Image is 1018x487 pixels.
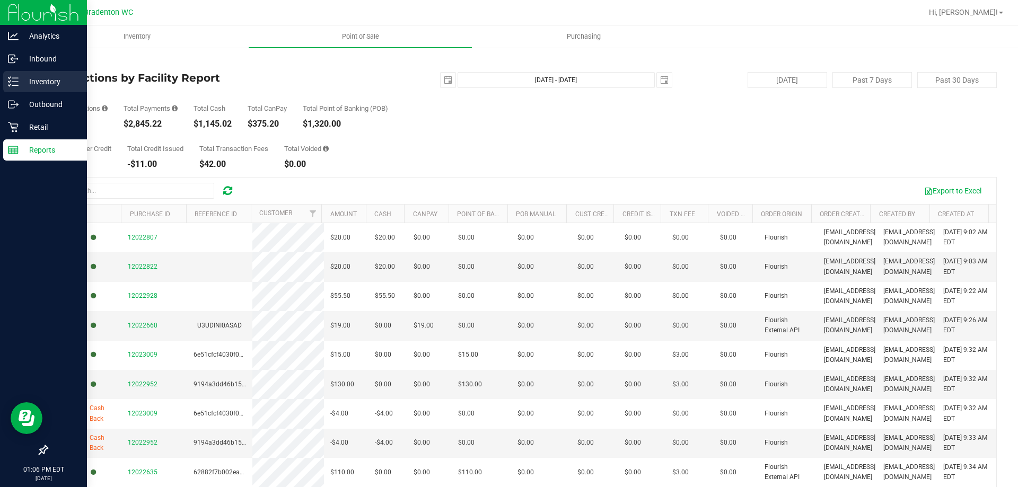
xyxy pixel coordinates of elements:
span: $0.00 [720,233,736,243]
span: 12022635 [128,468,157,476]
inline-svg: Retail [8,122,19,132]
span: $0.00 [577,291,594,301]
span: $0.00 [375,350,391,360]
span: $0.00 [458,409,475,419]
span: $0.00 [625,291,641,301]
span: $0.00 [577,409,594,419]
span: Inventory [109,32,165,41]
span: Bradenton WC [84,8,133,17]
span: $0.00 [577,321,594,331]
span: $20.00 [375,262,395,272]
span: Flourish [765,262,788,272]
span: [EMAIL_ADDRESS][DOMAIN_NAME] [824,433,875,453]
span: [EMAIL_ADDRESS][DOMAIN_NAME] [883,433,935,453]
iframe: Resource center [11,402,42,434]
div: $2,845.22 [124,120,178,128]
span: $0.00 [625,321,641,331]
inline-svg: Analytics [8,31,19,41]
a: Customer [259,209,292,217]
span: $0.00 [577,233,594,243]
span: [EMAIL_ADDRESS][DOMAIN_NAME] [824,403,875,423]
div: Total Cash [194,105,232,112]
div: Total Credit Issued [127,145,183,152]
span: $0.00 [720,379,736,389]
p: 01:06 PM EDT [5,465,82,474]
p: Inventory [19,75,82,88]
span: 12023009 [128,410,157,417]
input: Search... [55,183,214,199]
p: [DATE] [5,474,82,482]
a: Cash [374,210,391,218]
a: Inventory [25,25,249,48]
span: select [657,73,672,87]
span: 12022822 [128,263,157,270]
span: [DATE] 9:03 AM EDT [943,256,990,277]
span: $0.00 [720,321,736,331]
p: Inbound [19,52,82,65]
span: [EMAIL_ADDRESS][DOMAIN_NAME] [883,403,935,423]
span: $0.00 [625,409,641,419]
span: [EMAIL_ADDRESS][DOMAIN_NAME] [824,256,875,277]
a: Order Origin [761,210,802,218]
span: $0.00 [577,262,594,272]
span: $0.00 [414,350,430,360]
span: [EMAIL_ADDRESS][DOMAIN_NAME] [883,286,935,306]
span: $110.00 [330,467,354,477]
span: 12023009 [128,351,157,358]
button: [DATE] [748,72,827,88]
span: $20.00 [330,262,350,272]
p: Analytics [19,30,82,42]
span: $0.00 [672,262,689,272]
span: [DATE] 9:32 AM EDT [943,345,990,365]
p: Outbound [19,98,82,111]
a: Txn Fee [670,210,695,218]
span: 6e51cfcf4030f053e2a2a24f2cc821f4 [194,410,301,417]
span: [DATE] 9:22 AM EDT [943,286,990,306]
span: $0.00 [672,321,689,331]
span: Purchasing [552,32,615,41]
span: $15.00 [330,350,350,360]
span: Flourish [765,350,788,360]
span: $0.00 [458,291,475,301]
span: Flourish External API [765,462,811,482]
span: $55.50 [375,291,395,301]
span: Hi, [PERSON_NAME]! [929,8,998,16]
div: $0.00 [284,160,329,169]
span: [DATE] 9:26 AM EDT [943,315,990,335]
div: $1,320.00 [303,120,388,128]
span: $3.00 [672,379,689,389]
div: Total Voided [284,145,329,152]
span: $0.00 [517,350,534,360]
span: $0.00 [517,291,534,301]
span: $0.00 [720,291,736,301]
a: Purchase ID [130,210,170,218]
a: Created At [938,210,974,218]
span: [DATE] 9:02 AM EDT [943,227,990,247]
a: Order Created By [820,210,877,218]
span: [EMAIL_ADDRESS][DOMAIN_NAME] [824,374,875,394]
span: $0.00 [625,233,641,243]
div: Total Payments [124,105,178,112]
div: Total Transaction Fees [199,145,268,152]
span: [EMAIL_ADDRESS][DOMAIN_NAME] [883,315,935,335]
span: $0.00 [414,438,430,448]
span: $0.00 [517,438,534,448]
span: $0.00 [625,262,641,272]
span: $0.00 [720,262,736,272]
span: $110.00 [458,467,482,477]
span: $130.00 [330,379,354,389]
a: Filter [304,205,321,223]
span: $0.00 [577,438,594,448]
span: Point of Sale [328,32,393,41]
span: $0.00 [414,291,430,301]
span: $0.00 [577,467,594,477]
span: Cash Back [90,403,115,423]
div: $1,145.02 [194,120,232,128]
span: $0.00 [720,409,736,419]
span: -$4.00 [330,409,348,419]
span: $20.00 [330,233,350,243]
inline-svg: Inbound [8,54,19,64]
span: Flourish [765,409,788,419]
span: Flourish [765,379,788,389]
span: $0.00 [672,291,689,301]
